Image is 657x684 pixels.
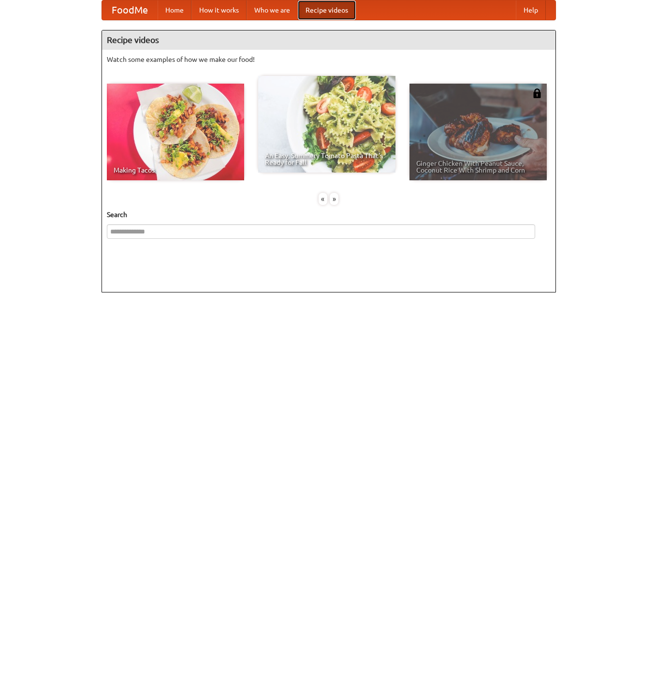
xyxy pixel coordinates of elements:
div: » [330,193,338,205]
a: Who we are [247,0,298,20]
div: « [319,193,327,205]
p: Watch some examples of how we make our food! [107,55,551,64]
a: Home [158,0,191,20]
h5: Search [107,210,551,219]
span: Making Tacos [114,167,237,174]
a: FoodMe [102,0,158,20]
a: Help [516,0,546,20]
a: How it works [191,0,247,20]
a: An Easy, Summery Tomato Pasta That's Ready for Fall [258,76,395,173]
img: 483408.png [532,88,542,98]
a: Recipe videos [298,0,356,20]
span: An Easy, Summery Tomato Pasta That's Ready for Fall [265,152,389,166]
a: Making Tacos [107,84,244,180]
h4: Recipe videos [102,30,555,50]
